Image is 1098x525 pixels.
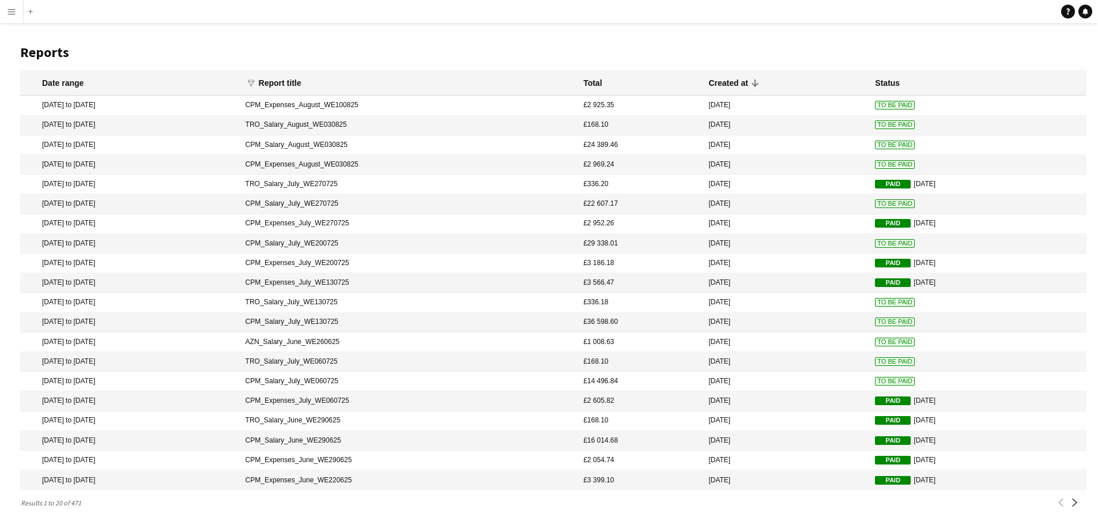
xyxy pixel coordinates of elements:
mat-cell: [DATE] [703,293,869,312]
mat-cell: [DATE] [703,96,869,115]
div: Status [875,78,900,88]
mat-cell: [DATE] [869,273,1086,293]
span: To Be Paid [875,199,915,208]
mat-cell: [DATE] [703,372,869,391]
mat-cell: £168.10 [578,352,703,372]
mat-cell: [DATE] [703,431,869,451]
div: Created at [708,78,748,88]
span: Paid [875,456,911,464]
mat-cell: [DATE] [703,470,869,490]
mat-cell: TRO_Salary_June_WE290625 [240,411,578,431]
mat-cell: [DATE] [703,116,869,135]
mat-cell: TRO_Salary_July_WE060725 [240,352,578,372]
div: Created at [708,78,758,88]
mat-cell: AZN_Salary_June_WE260625 [240,333,578,352]
mat-cell: CPM_Expenses_July_WE270725 [240,214,578,234]
mat-cell: [DATE] to [DATE] [20,175,240,194]
mat-cell: [DATE] [703,175,869,194]
span: Paid [875,416,911,425]
mat-cell: [DATE] [703,352,869,372]
mat-cell: [DATE] to [DATE] [20,116,240,135]
mat-cell: [DATE] to [DATE] [20,470,240,490]
span: Paid [875,180,911,188]
mat-cell: £16 014.68 [578,431,703,451]
mat-cell: CPM_Expenses_July_WE060725 [240,391,578,411]
mat-cell: [DATE] [703,451,869,470]
mat-cell: CPM_Salary_August_WE030825 [240,135,578,155]
span: Paid [875,219,911,228]
mat-cell: CPM_Expenses_August_WE030825 [240,155,578,175]
mat-cell: £2 969.24 [578,155,703,175]
mat-cell: [DATE] [869,175,1086,194]
mat-cell: [DATE] to [DATE] [20,391,240,411]
mat-cell: £3 186.18 [578,254,703,273]
mat-cell: [DATE] [703,214,869,234]
mat-cell: [DATE] to [DATE] [20,372,240,391]
mat-cell: CPM_Expenses_July_WE130725 [240,273,578,293]
mat-cell: [DATE] [869,391,1086,411]
mat-cell: £3 399.10 [578,470,703,490]
mat-cell: [DATE] to [DATE] [20,431,240,451]
mat-cell: £336.18 [578,293,703,312]
span: To Be Paid [875,101,915,109]
span: To Be Paid [875,120,915,129]
mat-cell: [DATE] [869,411,1086,431]
mat-cell: [DATE] [703,333,869,352]
mat-cell: [DATE] [869,214,1086,234]
mat-cell: CPM_Salary_July_WE060725 [240,372,578,391]
span: Paid [875,278,911,287]
mat-cell: [DATE] [703,411,869,431]
span: Paid [875,436,911,445]
mat-cell: CPM_Expenses_July_WE200725 [240,254,578,273]
mat-cell: [DATE] to [DATE] [20,451,240,470]
mat-cell: £2 952.26 [578,214,703,234]
mat-cell: CPM_Salary_July_WE270725 [240,194,578,214]
mat-cell: [DATE] [703,234,869,254]
h1: Reports [20,44,1086,61]
span: To Be Paid [875,377,915,386]
mat-cell: [DATE] to [DATE] [20,214,240,234]
span: To Be Paid [875,318,915,326]
mat-cell: [DATE] to [DATE] [20,194,240,214]
span: To Be Paid [875,160,915,169]
mat-cell: CPM_Expenses_August_WE100825 [240,96,578,115]
div: Total [583,78,602,88]
span: Paid [875,259,911,267]
mat-cell: £22 607.17 [578,194,703,214]
mat-cell: £24 389.46 [578,135,703,155]
mat-cell: [DATE] [703,254,869,273]
span: To Be Paid [875,357,915,366]
mat-cell: [DATE] [869,254,1086,273]
mat-cell: TRO_Salary_July_WE270725 [240,175,578,194]
mat-cell: [DATE] to [DATE] [20,273,240,293]
span: To Be Paid [875,141,915,149]
mat-cell: [DATE] to [DATE] [20,155,240,175]
mat-cell: TRO_Salary_July_WE130725 [240,293,578,312]
mat-cell: [DATE] [703,273,869,293]
mat-cell: [DATE] [703,391,869,411]
mat-cell: £168.10 [578,116,703,135]
mat-cell: £3 566.47 [578,273,703,293]
mat-cell: [DATE] [703,313,869,333]
span: To Be Paid [875,298,915,307]
span: Results 1 to 20 of 471 [20,498,86,507]
mat-cell: [DATE] to [DATE] [20,135,240,155]
mat-cell: [DATE] to [DATE] [20,333,240,352]
mat-cell: CPM_Salary_June_WE290625 [240,431,578,451]
mat-cell: [DATE] to [DATE] [20,293,240,312]
span: To Be Paid [875,239,915,248]
mat-cell: £168.10 [578,411,703,431]
mat-cell: [DATE] to [DATE] [20,313,240,333]
div: Report title [259,78,312,88]
mat-cell: [DATE] [703,135,869,155]
mat-cell: CPM_Expenses_June_WE220625 [240,470,578,490]
mat-cell: £36 598.60 [578,313,703,333]
mat-cell: [DATE] to [DATE] [20,234,240,254]
mat-cell: [DATE] [869,470,1086,490]
mat-cell: £2 605.82 [578,391,703,411]
mat-cell: £2 925.35 [578,96,703,115]
mat-cell: £14 496.84 [578,372,703,391]
mat-cell: [DATE] to [DATE] [20,411,240,431]
span: Paid [875,396,911,405]
mat-cell: TRO_Salary_August_WE030825 [240,116,578,135]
